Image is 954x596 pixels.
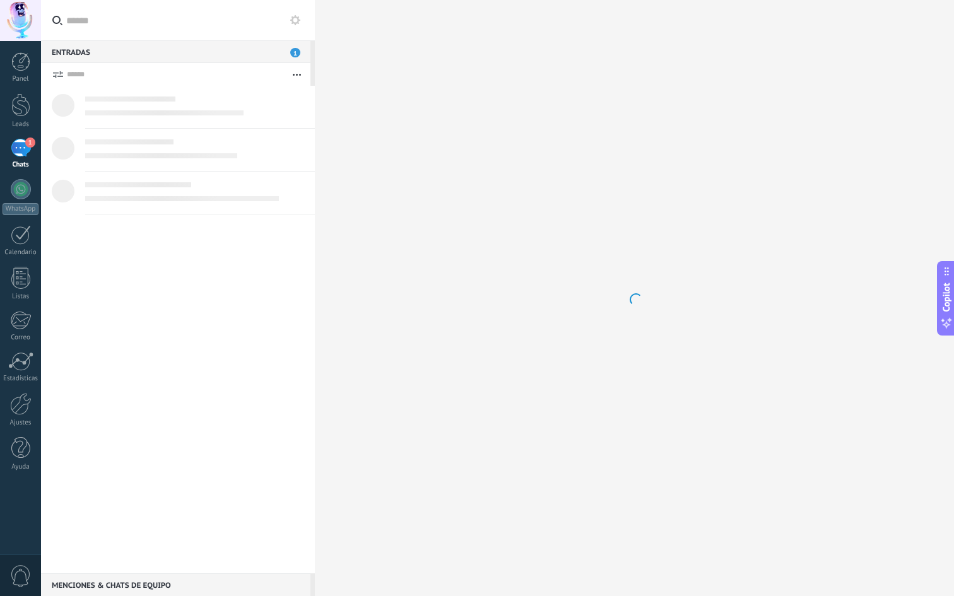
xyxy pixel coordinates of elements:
div: WhatsApp [3,203,38,215]
div: Chats [3,161,39,169]
div: Estadísticas [3,375,39,383]
div: Listas [3,293,39,301]
div: Calendario [3,248,39,257]
span: Copilot [940,283,953,312]
button: Más [283,63,310,86]
div: Menciones & Chats de equipo [41,573,310,596]
div: Ajustes [3,419,39,427]
span: 1 [25,137,35,148]
div: Entradas [41,40,310,63]
div: Correo [3,334,39,342]
div: Panel [3,75,39,83]
span: 1 [290,48,300,57]
div: Ayuda [3,463,39,471]
div: Leads [3,120,39,129]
